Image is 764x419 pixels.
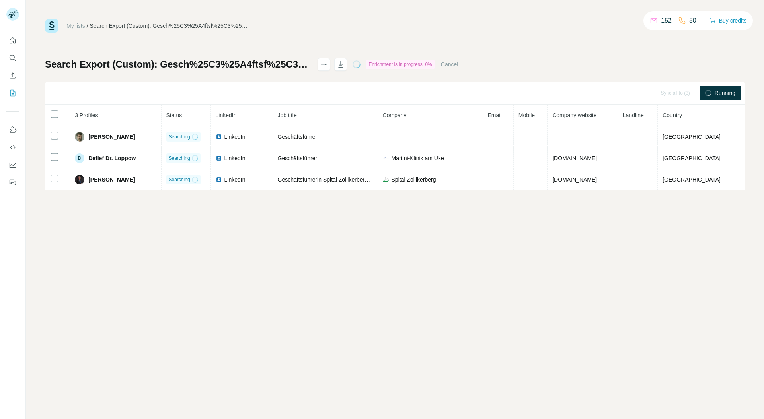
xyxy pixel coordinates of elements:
span: Company [383,112,407,118]
button: Use Surfe API [6,140,19,155]
span: Detlef Dr. Loppow [88,154,136,162]
span: Company website [552,112,596,118]
img: Surfe Logo [45,19,58,33]
button: actions [318,58,330,71]
span: Geschäftsführer [278,155,318,161]
span: [PERSON_NAME] [88,176,135,184]
span: Country [663,112,682,118]
img: Avatar [75,132,84,142]
div: D [75,153,84,163]
button: Quick start [6,33,19,48]
div: Enrichment is in progress: 0% [366,60,434,69]
span: Searching [169,133,190,140]
button: Cancel [441,60,458,68]
p: 152 [661,16,672,25]
span: Running [715,89,735,97]
button: Dashboard [6,158,19,172]
span: LinkedIn [224,176,246,184]
span: LinkedIn [216,112,237,118]
img: LinkedIn logo [216,177,222,183]
button: Enrich CSV [6,68,19,83]
button: Use Surfe on LinkedIn [6,123,19,137]
button: My lists [6,86,19,100]
p: 50 [689,16,696,25]
span: [GEOGRAPHIC_DATA] [663,134,721,140]
span: Geschäftsführer [278,134,318,140]
img: LinkedIn logo [216,155,222,161]
span: Searching [169,155,190,162]
img: LinkedIn logo [216,134,222,140]
span: Landline [623,112,644,118]
span: Job title [278,112,297,118]
li: / [87,22,88,30]
button: Buy credits [709,15,746,26]
span: LinkedIn [224,154,246,162]
span: Mobile [518,112,535,118]
img: Avatar [75,175,84,184]
span: Geschäftsführerin Spital Zollikerberg Fachpraxen AG [278,177,408,183]
span: 3 Profiles [75,112,98,118]
span: [GEOGRAPHIC_DATA] [663,177,721,183]
span: Status [166,112,182,118]
span: LinkedIn [224,133,246,141]
a: My lists [66,23,85,29]
span: Searching [169,176,190,183]
span: Email [488,112,502,118]
span: [DOMAIN_NAME] [552,155,597,161]
button: Search [6,51,19,65]
img: company-logo [383,155,389,161]
img: company-logo [383,177,389,183]
span: Spital Zollikerberg [392,176,436,184]
span: [DOMAIN_NAME] [552,177,597,183]
h1: Search Export (Custom): Gesch%25C3%25A4ftsf%25C3%25BChrer klinikum - [DATE] 08:14 [45,58,310,71]
span: Martini-Klinik am Uke [392,154,444,162]
div: Search Export (Custom): Gesch%25C3%25A4ftsf%25C3%25BChrer klinikum - [DATE] 08:14 [90,22,249,30]
span: [PERSON_NAME] [88,133,135,141]
button: Feedback [6,175,19,190]
span: [GEOGRAPHIC_DATA] [663,155,721,161]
